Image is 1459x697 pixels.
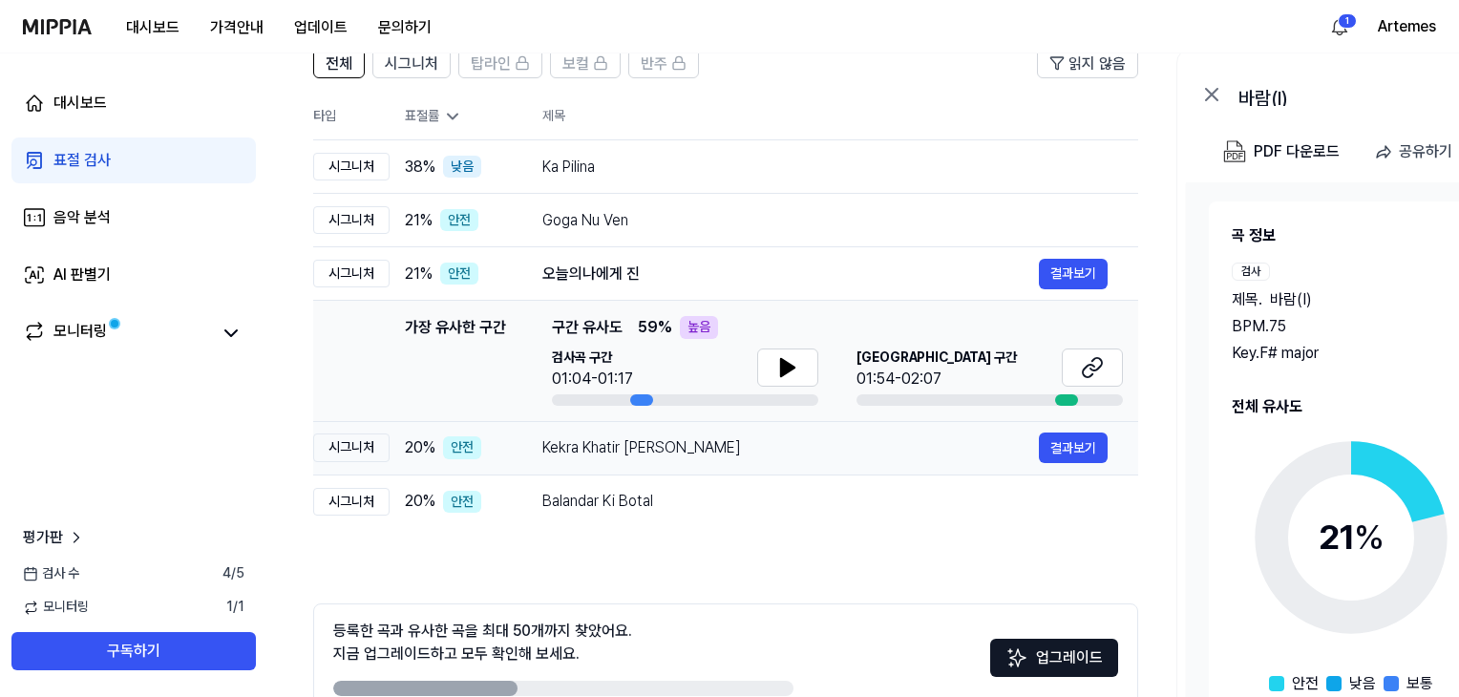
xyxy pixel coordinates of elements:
button: 탑라인 [458,48,542,78]
a: 평가판 [23,526,86,549]
div: 21 [1319,512,1385,563]
button: PDF 다운로드 [1219,133,1343,171]
span: 평가판 [23,526,63,549]
button: 가격안내 [195,9,279,47]
span: 반주 [641,53,667,75]
div: 검사 [1232,263,1270,281]
span: 20 % [405,490,435,513]
div: 표절률 [405,107,512,126]
button: 업데이트 [279,9,363,47]
div: AI 판별기 [53,264,111,286]
a: 표절 검사 [11,137,256,183]
div: PDF 다운로드 [1254,139,1340,164]
span: 제목 . [1232,288,1262,311]
span: 검사 수 [23,564,79,583]
span: 구간 유사도 [552,316,623,339]
button: 업그레이드 [990,639,1118,677]
div: 시그니처 [313,433,390,462]
span: 21 % [405,209,433,232]
div: 안전 [443,491,481,514]
div: BPM. 75 [1232,315,1458,338]
div: 01:54-02:07 [856,368,1017,391]
div: 1 [1338,13,1357,29]
span: 읽지 않음 [1068,53,1126,75]
img: Sparkles [1005,646,1028,669]
span: 시그니처 [385,53,438,75]
div: 안전 [443,436,481,459]
div: 모니터링 [53,320,107,347]
a: AI 판별기 [11,252,256,298]
div: 시그니처 [313,206,390,235]
button: 반주 [628,48,699,78]
a: 대시보드 [11,80,256,126]
button: 알림1 [1324,11,1355,42]
img: 알림 [1328,15,1351,38]
button: 전체 [313,48,365,78]
span: 보컬 [562,53,589,75]
button: Artemes [1378,15,1436,38]
div: 표절 검사 [53,149,111,172]
div: Balandar Ki Botal [542,490,1108,513]
div: 공유하기 [1399,139,1452,164]
button: 결과보기 [1039,433,1108,463]
div: Ka Pilina [542,156,1108,179]
button: 구독하기 [11,632,256,670]
div: 대시보드 [53,92,107,115]
div: 높음 [680,316,718,339]
span: 21 % [405,263,433,285]
a: Sparkles업그레이드 [990,655,1118,673]
img: PDF Download [1223,140,1246,163]
a: 모니터링 [23,320,210,347]
button: 대시보드 [111,9,195,47]
span: 20 % [405,436,435,459]
span: 탑라인 [471,53,511,75]
span: 낮음 [1349,672,1376,695]
span: 59 % [638,316,672,339]
button: 보컬 [550,48,621,78]
div: 시그니처 [313,488,390,517]
div: Kekra Khatir [PERSON_NAME] [542,436,1039,459]
span: 보통 [1406,672,1433,695]
div: 가장 유사한 구간 [405,316,506,406]
span: [GEOGRAPHIC_DATA] 구간 [856,348,1017,368]
span: 4 / 5 [222,564,244,583]
a: 음악 분석 [11,195,256,241]
div: 시그니처 [313,153,390,181]
span: 검사곡 구간 [552,348,633,368]
div: 음악 분석 [53,206,111,229]
span: 안전 [1292,672,1319,695]
div: 낮음 [443,156,481,179]
div: 오늘의나에게 진 [542,263,1039,285]
span: 38 % [405,156,435,179]
button: 시그니처 [372,48,451,78]
th: 제목 [542,94,1138,139]
button: 결과보기 [1039,259,1108,289]
th: 타입 [313,94,390,140]
div: Goga Nu Ven [542,209,1108,232]
button: 읽지 않음 [1037,48,1138,78]
div: 01:04-01:17 [552,368,633,391]
div: 등록한 곡과 유사한 곡을 최대 50개까지 찾았어요. 지금 업그레이드하고 모두 확인해 보세요. [333,620,632,665]
div: 안전 [440,209,478,232]
span: % [1354,517,1385,558]
span: 전체 [326,53,352,75]
div: 안전 [440,263,478,285]
span: 모니터링 [23,598,89,617]
div: Key. F# major [1232,342,1458,365]
img: logo [23,19,92,34]
a: 업데이트 [279,1,363,53]
span: 1 / 1 [226,598,244,617]
span: 바람(I) [1270,288,1312,311]
div: 시그니처 [313,260,390,288]
button: 문의하기 [363,9,447,47]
